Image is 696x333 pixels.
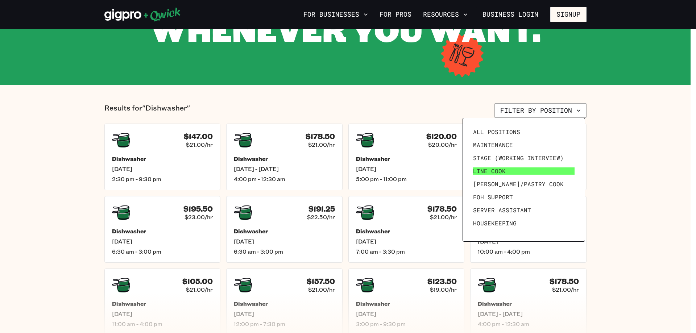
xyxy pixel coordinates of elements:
span: [PERSON_NAME]/Pastry Cook [473,180,564,188]
span: Server Assistant [473,207,531,214]
ul: Filter by position [470,125,577,234]
span: Maintenance [473,141,513,149]
span: Prep Cook [473,233,506,240]
span: Stage (working interview) [473,154,564,162]
span: Line Cook [473,167,506,175]
span: Housekeeping [473,220,517,227]
span: All Positions [473,128,520,136]
span: FOH Support [473,193,513,201]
